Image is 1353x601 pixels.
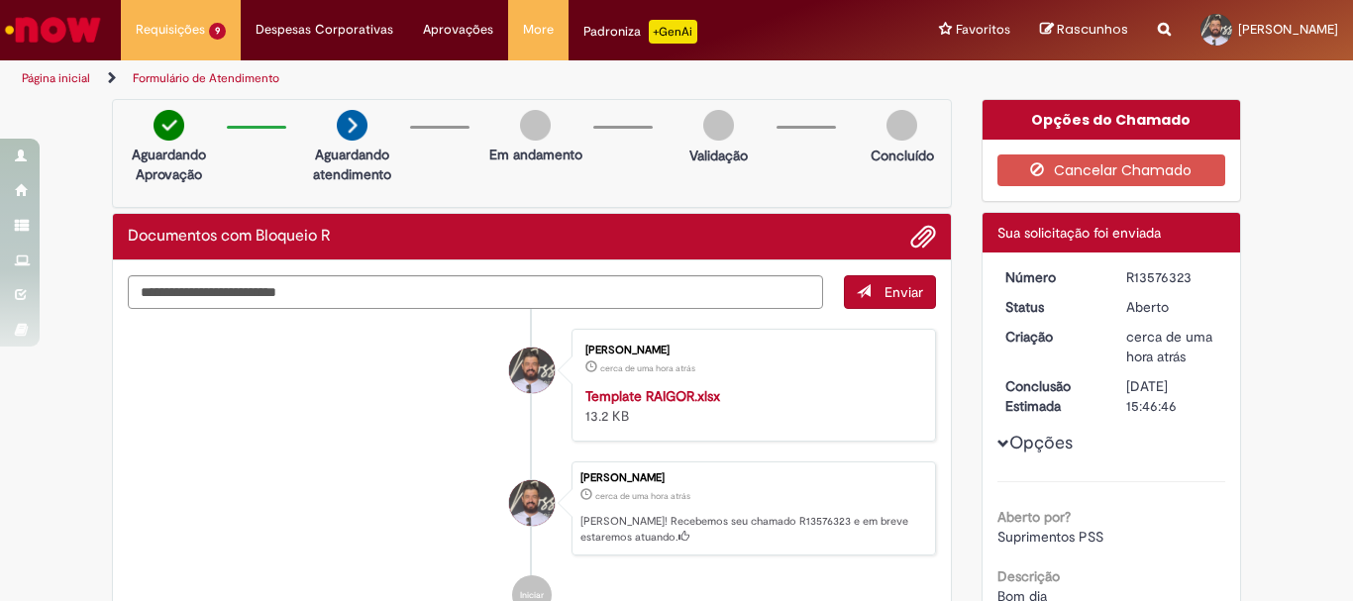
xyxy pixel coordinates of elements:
[585,345,915,356] div: [PERSON_NAME]
[423,20,493,40] span: Aprovações
[583,20,697,44] div: Padroniza
[886,110,917,141] img: img-circle-grey.png
[128,275,823,309] textarea: Digite sua mensagem aqui...
[15,60,887,97] ul: Trilhas de página
[523,20,554,40] span: More
[1126,297,1218,317] div: Aberto
[600,362,695,374] span: cerca de uma hora atrás
[649,20,697,44] p: +GenAi
[1238,21,1338,38] span: [PERSON_NAME]
[595,490,690,502] span: cerca de uma hora atrás
[871,146,934,165] p: Concluído
[509,348,555,393] div: Filipe de Andrade Reyes Molina
[1126,328,1212,365] span: cerca de uma hora atrás
[1126,376,1218,416] div: [DATE] 15:46:46
[128,228,331,246] h2: Documentos com Bloqueio R Histórico de tíquete
[520,110,551,141] img: img-circle-grey.png
[22,70,90,86] a: Página inicial
[2,10,104,50] img: ServiceNow
[990,297,1112,317] dt: Status
[997,567,1060,585] b: Descrição
[689,146,748,165] p: Validação
[585,387,720,405] a: Template RAIGOR.xlsx
[844,275,936,309] button: Enviar
[1040,21,1128,40] a: Rascunhos
[580,514,925,545] p: [PERSON_NAME]! Recebemos seu chamado R13576323 e em breve estaremos atuando.
[304,145,400,184] p: Aguardando atendimento
[121,145,217,184] p: Aguardando Aprovação
[209,23,226,40] span: 9
[997,528,1103,546] span: Suprimentos PSS
[997,154,1226,186] button: Cancelar Chamado
[154,110,184,141] img: check-circle-green.png
[580,472,925,484] div: [PERSON_NAME]
[489,145,582,164] p: Em andamento
[128,461,936,556] li: Filipe de Andrade Reyes Molina
[509,480,555,526] div: Filipe de Andrade Reyes Molina
[990,376,1112,416] dt: Conclusão Estimada
[133,70,279,86] a: Formulário de Atendimento
[595,490,690,502] time: 29/09/2025 11:46:42
[997,224,1161,242] span: Sua solicitação foi enviada
[1126,267,1218,287] div: R13576323
[885,283,923,301] span: Enviar
[600,362,695,374] time: 29/09/2025 11:46:35
[990,327,1112,347] dt: Criação
[136,20,205,40] span: Requisições
[585,386,915,426] div: 13.2 KB
[1126,328,1212,365] time: 29/09/2025 11:46:42
[983,100,1241,140] div: Opções do Chamado
[997,508,1071,526] b: Aberto por?
[703,110,734,141] img: img-circle-grey.png
[990,267,1112,287] dt: Número
[337,110,367,141] img: arrow-next.png
[1057,20,1128,39] span: Rascunhos
[1126,327,1218,366] div: 29/09/2025 11:46:42
[910,224,936,250] button: Adicionar anexos
[956,20,1010,40] span: Favoritos
[256,20,393,40] span: Despesas Corporativas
